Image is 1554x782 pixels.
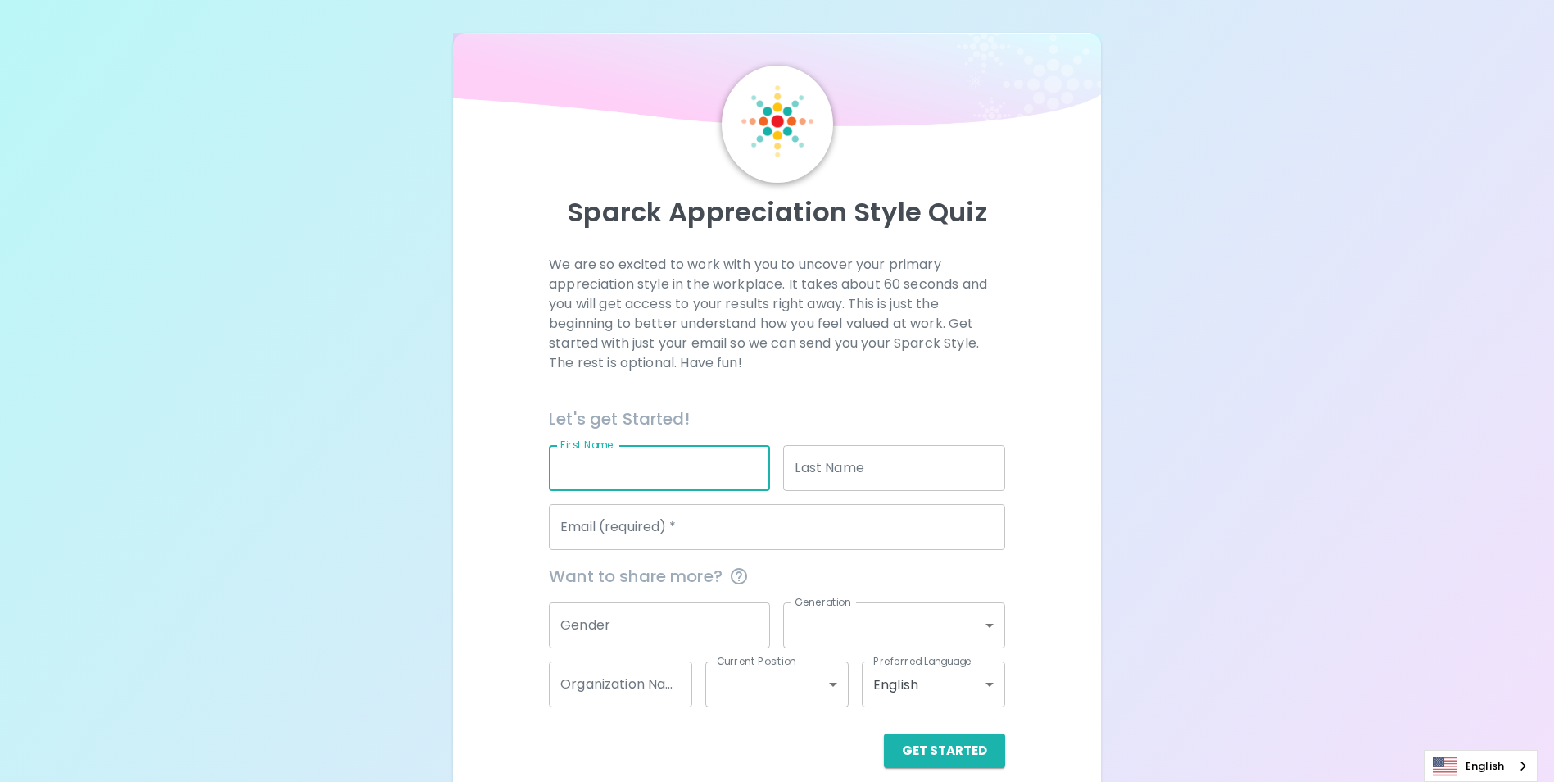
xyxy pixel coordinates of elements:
img: wave [453,33,1100,134]
div: English [862,662,1005,707]
button: Get Started [884,734,1005,768]
label: Preferred Language [873,654,972,668]
label: Generation [795,595,851,609]
label: First Name [560,438,614,452]
svg: This information is completely confidential and only used for aggregated appreciation studies at ... [729,566,749,586]
a: English [1425,751,1537,781]
div: Language [1424,750,1538,782]
aside: Language selected: English [1424,750,1538,782]
img: Sparck Logo [741,85,813,157]
p: Sparck Appreciation Style Quiz [473,196,1081,229]
span: Want to share more? [549,563,1005,589]
p: We are so excited to work with you to uncover your primary appreciation style in the workplace. I... [549,255,1005,373]
label: Current Position [717,654,796,668]
h6: Let's get Started! [549,406,1005,432]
